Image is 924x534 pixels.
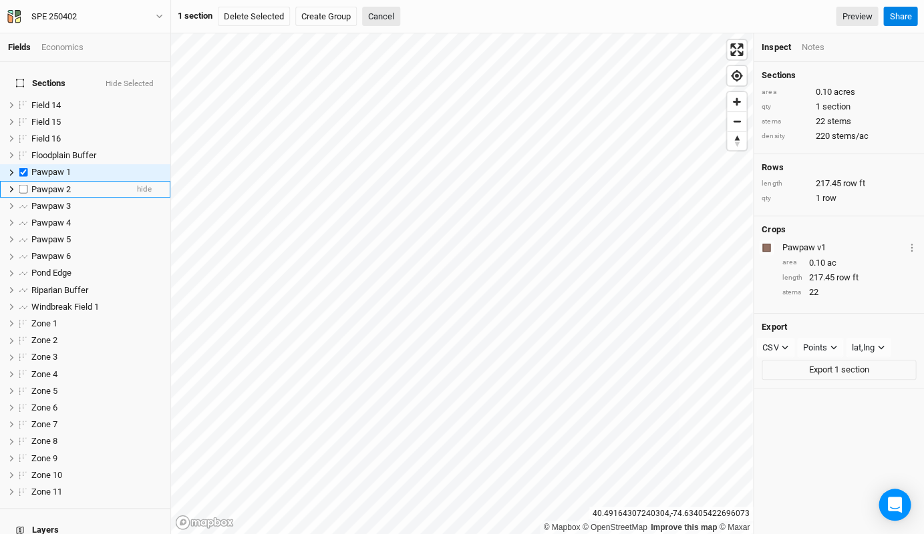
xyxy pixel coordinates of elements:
div: area [762,87,808,97]
button: Crop Usage [907,240,916,255]
span: Zone 7 [31,419,57,429]
div: Windbreak Field 1 [31,302,162,312]
div: Pawpaw 3 [31,201,162,212]
span: Sections [16,78,65,89]
div: stems [782,288,802,298]
div: Inspect [762,41,790,53]
div: stems [762,117,808,127]
button: Points [797,338,843,358]
span: row ft [836,272,858,284]
div: 217.45 [782,272,916,284]
h4: Export [762,322,916,332]
a: Improve this map [651,523,717,532]
button: Create Group [295,7,357,27]
span: stems [826,115,851,127]
span: Zone 11 [31,487,62,497]
span: Zone 10 [31,470,62,480]
div: Zone 10 [31,470,162,481]
button: Share [883,7,917,27]
div: SPE 250402 [31,10,77,23]
div: 1 [762,101,916,113]
button: CSV [756,338,794,358]
button: Enter fullscreen [727,40,746,59]
button: Hide Selected [105,79,154,89]
div: 217.45 [762,178,916,190]
h4: Crops [762,224,785,235]
div: length [762,179,808,189]
div: Zone 11 [31,487,162,497]
span: Reset bearing to north [727,131,746,150]
div: Pond Edge [31,268,162,278]
button: Zoom out [727,111,746,131]
div: Pawpaw 6 [31,251,162,262]
div: Floodplain Buffer [31,150,162,161]
span: hide [137,181,152,198]
h4: Sections [762,70,916,81]
button: Find my location [727,66,746,85]
div: Pawpaw 2 [31,184,126,195]
div: Riparian Buffer [31,285,162,296]
div: CSV [762,341,778,354]
span: Floodplain Buffer [31,150,96,160]
span: section [822,101,850,113]
span: Zone 2 [31,335,57,345]
div: Points [803,341,827,354]
button: SPE 250402 [7,9,164,24]
span: Pawpaw 6 [31,251,71,261]
button: Reset bearing to north [727,131,746,150]
div: Pawpaw v1 [782,242,905,254]
a: OpenStreetMap [583,523,647,532]
span: Zone 9 [31,453,57,463]
span: Pawpaw 3 [31,201,71,211]
div: 1 [762,192,916,204]
div: Zone 7 [31,419,162,430]
div: 0.10 [782,257,916,269]
span: acres [833,86,855,98]
a: Mapbox [543,523,580,532]
span: ac [826,257,836,269]
span: Pawpaw 1 [31,167,71,177]
div: 22 [762,115,916,127]
span: stems/ac [831,130,868,142]
span: Pawpaw 2 [31,184,71,194]
span: Field 15 [31,117,61,127]
div: Open Intercom Messenger [879,489,911,521]
button: Zoom in [727,92,746,111]
div: 22 [782,286,916,298]
span: Riparian Buffer [31,285,88,295]
span: Zone 3 [31,352,57,362]
div: Zone 2 [31,335,162,346]
button: lat,lng [846,338,891,358]
div: Zone 1 [31,318,162,329]
div: Zone 6 [31,403,162,413]
span: Zone 4 [31,369,57,379]
div: Field 14 [31,100,162,111]
div: Zone 5 [31,386,162,396]
div: Notes [801,41,824,53]
span: Zone 5 [31,386,57,396]
div: Zone 4 [31,369,162,380]
div: 0.10 [762,86,916,98]
div: Economics [41,41,84,53]
div: Pawpaw 5 [31,234,162,245]
span: Pawpaw 4 [31,218,71,228]
div: qty [762,194,808,204]
div: 40.49164307240304 , -74.63405422696073 [589,507,753,521]
div: lat,lng [852,341,875,354]
span: row ft [842,178,865,190]
div: 1 section [178,10,212,22]
div: Pawpaw 1 [31,167,162,178]
span: row [822,192,836,204]
span: Zone 8 [31,436,57,446]
button: Export 1 section [762,360,916,380]
a: Maxar [719,523,750,532]
div: 220 [762,130,916,142]
span: Zone 6 [31,403,57,413]
a: Preview [836,7,878,27]
canvas: Map [171,33,752,534]
span: Field 16 [31,133,61,144]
